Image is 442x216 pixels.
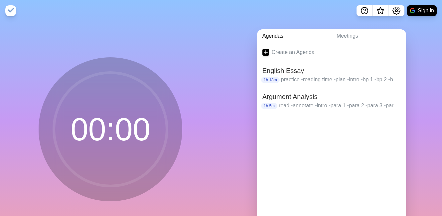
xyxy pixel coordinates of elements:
[5,5,16,16] img: timeblocks logo
[262,66,401,76] h2: English Essay
[388,5,404,16] button: Settings
[291,103,293,108] span: •
[331,29,406,43] a: Meetings
[301,77,303,82] span: •
[315,103,317,108] span: •
[372,5,388,16] button: What’s new
[410,8,415,13] img: google logo
[261,103,277,109] p: 1h 5m
[384,103,386,108] span: •
[366,103,368,108] span: •
[261,77,280,83] p: 1h 18m
[347,103,349,108] span: •
[257,43,406,62] a: Create an Agenda
[374,77,376,82] span: •
[257,29,331,43] a: Agendas
[279,102,401,110] p: read annotate intro para 1 para 2 para 3 para 4
[281,76,401,84] p: practice reading time plan intro bp 1 bp 2 bp 3 bp 4
[334,77,336,82] span: •
[407,5,437,16] button: Sign in
[329,103,331,108] span: •
[357,5,372,16] button: Help
[262,92,401,102] h2: Argument Analysis
[388,77,390,82] span: •
[347,77,349,82] span: •
[361,77,363,82] span: •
